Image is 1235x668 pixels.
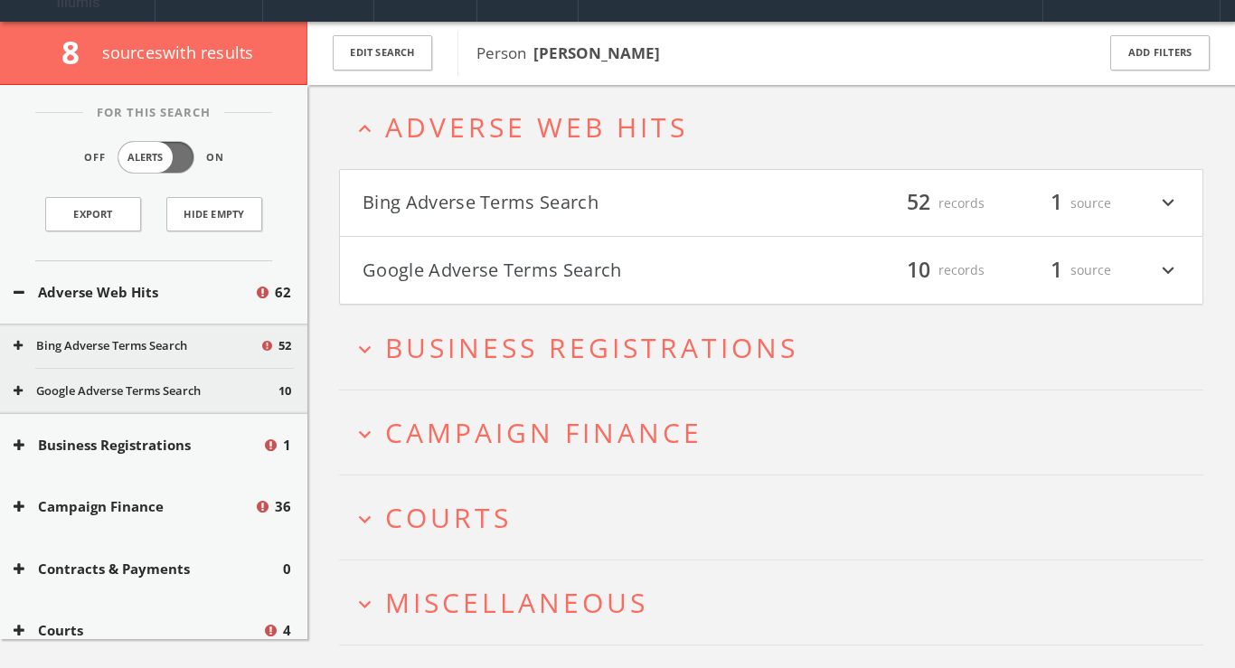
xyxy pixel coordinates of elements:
[1110,35,1210,71] button: Add Filters
[899,254,938,286] span: 10
[353,503,1203,532] button: expand_moreCourts
[876,188,985,219] div: records
[353,337,377,362] i: expand_more
[61,31,95,73] span: 8
[166,197,262,231] button: Hide Empty
[275,282,291,303] span: 62
[283,620,291,641] span: 4
[1003,255,1111,286] div: source
[876,255,985,286] div: records
[533,42,660,63] b: [PERSON_NAME]
[1003,188,1111,219] div: source
[1042,187,1070,219] span: 1
[353,592,377,616] i: expand_more
[333,35,432,71] button: Edit Search
[353,507,377,532] i: expand_more
[278,382,291,400] span: 10
[278,337,291,355] span: 52
[14,559,283,579] button: Contracts & Payments
[283,435,291,456] span: 1
[84,150,106,165] span: Off
[385,499,512,536] span: Courts
[385,414,702,451] span: Campaign Finance
[353,422,377,447] i: expand_more
[14,620,262,641] button: Courts
[899,187,938,219] span: 52
[14,382,278,400] button: Google Adverse Terms Search
[363,255,771,286] button: Google Adverse Terms Search
[283,559,291,579] span: 0
[14,496,254,517] button: Campaign Finance
[1156,188,1180,219] i: expand_more
[385,108,688,146] span: Adverse Web Hits
[102,42,254,63] span: source s with results
[275,496,291,517] span: 36
[353,418,1203,447] button: expand_moreCampaign Finance
[1042,254,1070,286] span: 1
[385,584,648,621] span: Miscellaneous
[14,435,262,456] button: Business Registrations
[353,117,377,141] i: expand_less
[363,188,771,219] button: Bing Adverse Terms Search
[385,329,798,366] span: Business Registrations
[476,42,660,63] span: Person
[45,197,141,231] a: Export
[353,333,1203,362] button: expand_moreBusiness Registrations
[14,282,254,303] button: Adverse Web Hits
[206,150,224,165] span: On
[1156,255,1180,286] i: expand_more
[83,104,224,122] span: For This Search
[14,337,259,355] button: Bing Adverse Terms Search
[353,588,1203,617] button: expand_moreMiscellaneous
[353,112,1203,142] button: expand_lessAdverse Web Hits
